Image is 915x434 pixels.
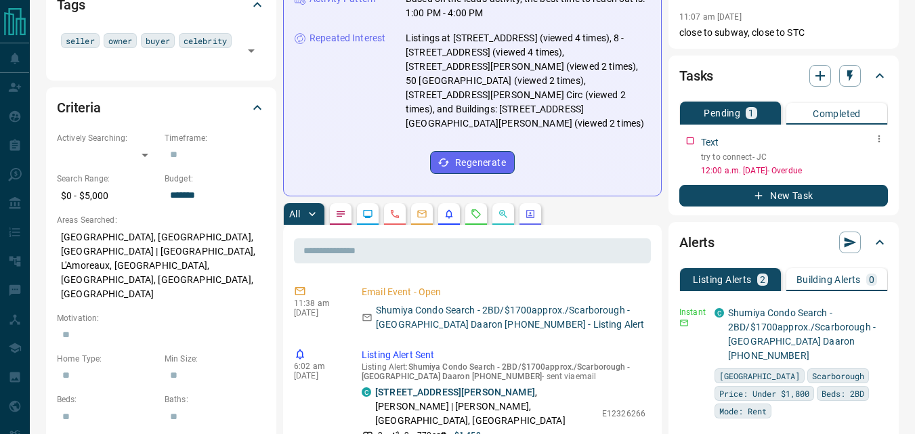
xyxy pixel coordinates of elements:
[294,371,341,381] p: [DATE]
[760,275,765,284] p: 2
[57,185,158,207] p: $0 - $5,000
[310,31,385,45] p: Repeated Interest
[294,299,341,308] p: 11:38 am
[679,232,715,253] h2: Alerts
[57,214,265,226] p: Areas Searched:
[362,362,631,381] span: Shumiya Condo Search - 2BD/$1700approx./Scarborough - [GEOGRAPHIC_DATA] Daaron [PHONE_NUMBER]
[242,41,261,60] button: Open
[679,12,742,22] p: 11:07 am [DATE]
[701,151,888,163] p: try to connect- JC
[376,303,645,332] p: Shumiya Condo Search - 2BD/$1700approx./Scarborough - [GEOGRAPHIC_DATA] Daaron [PHONE_NUMBER] - L...
[289,209,300,219] p: All
[57,173,158,185] p: Search Range:
[719,404,767,418] span: Mode: Rent
[701,135,719,150] p: Text
[165,353,265,365] p: Min Size:
[294,362,341,371] p: 6:02 am
[57,353,158,365] p: Home Type:
[294,308,341,318] p: [DATE]
[719,369,800,383] span: [GEOGRAPHIC_DATA]
[430,151,515,174] button: Regenerate
[728,307,876,361] a: Shumiya Condo Search - 2BD/$1700approx./Scarborough - [GEOGRAPHIC_DATA] Daaron [PHONE_NUMBER]
[525,209,536,219] svg: Agent Actions
[679,60,888,92] div: Tasks
[602,408,645,420] p: E12326266
[57,226,265,305] p: [GEOGRAPHIC_DATA], [GEOGRAPHIC_DATA], [GEOGRAPHIC_DATA] | [GEOGRAPHIC_DATA], L'Amoreaux, [GEOGRAP...
[679,65,713,87] h2: Tasks
[375,385,595,428] p: , [PERSON_NAME] | [PERSON_NAME], [GEOGRAPHIC_DATA], [GEOGRAPHIC_DATA]
[679,306,706,318] p: Instant
[498,209,509,219] svg: Opportunities
[165,173,265,185] p: Budget:
[471,209,482,219] svg: Requests
[822,387,864,400] span: Beds: 2BD
[679,185,888,207] button: New Task
[335,209,346,219] svg: Notes
[389,209,400,219] svg: Calls
[719,387,809,400] span: Price: Under $1,800
[362,362,645,381] p: Listing Alert : - sent via email
[679,318,689,328] svg: Email
[375,387,535,397] a: [STREET_ADDRESS][PERSON_NAME]
[66,34,95,47] span: seller
[165,393,265,406] p: Baths:
[57,132,158,144] p: Actively Searching:
[417,209,427,219] svg: Emails
[362,285,645,299] p: Email Event - Open
[704,108,740,118] p: Pending
[57,97,101,118] h2: Criteria
[57,91,265,124] div: Criteria
[748,108,754,118] p: 1
[57,393,158,406] p: Beds:
[146,34,170,47] span: buyer
[869,275,874,284] p: 0
[796,275,861,284] p: Building Alerts
[693,275,752,284] p: Listing Alerts
[701,165,888,177] p: 12:00 a.m. [DATE] - Overdue
[184,34,227,47] span: celebrity
[57,312,265,324] p: Motivation:
[362,348,645,362] p: Listing Alert Sent
[444,209,454,219] svg: Listing Alerts
[406,31,650,131] p: Listings at [STREET_ADDRESS] (viewed 4 times), 8 - [STREET_ADDRESS] (viewed 4 times), [STREET_ADD...
[108,34,133,47] span: owner
[362,387,371,397] div: condos.ca
[165,132,265,144] p: Timeframe:
[813,109,861,118] p: Completed
[362,209,373,219] svg: Lead Browsing Activity
[812,369,864,383] span: Scarborough
[679,26,888,40] p: close to subway, close to STC
[715,308,724,318] div: condos.ca
[679,226,888,259] div: Alerts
